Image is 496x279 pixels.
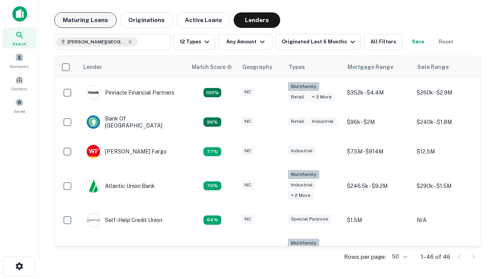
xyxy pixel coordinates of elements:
span: [PERSON_NAME][GEOGRAPHIC_DATA], [GEOGRAPHIC_DATA] [67,38,126,45]
button: Save your search to get updates of matches that match your search criteria. [406,34,431,50]
div: Matching Properties: 10, hasApolloMatch: undefined [203,215,221,225]
th: Capitalize uses an advanced AI algorithm to match your search with the best lender. The match sco... [187,56,238,78]
div: Multifamily [288,170,319,179]
div: Matching Properties: 11, hasApolloMatch: undefined [203,181,221,191]
h6: Match Score [192,63,231,71]
td: $352k - $4.4M [343,78,413,107]
img: picture [87,214,100,227]
button: Active Loans [176,12,231,28]
th: Sale Range [413,56,482,78]
button: Originations [120,12,173,28]
img: picture [87,115,100,129]
div: Geography [242,62,272,72]
th: Mortgage Range [343,56,413,78]
div: + 3 more [309,93,335,102]
span: Borrowers [10,63,29,69]
a: Borrowers [2,50,36,71]
img: picture [87,145,100,158]
td: $7.5M - $914M [343,137,413,166]
div: [PERSON_NAME] Fargo [86,145,167,158]
div: Industrial [288,181,316,189]
td: $96k - $2M [343,107,413,137]
div: Matching Properties: 12, hasApolloMatch: undefined [203,147,221,157]
img: capitalize-icon.png [12,6,27,22]
a: Saved [2,95,36,116]
div: Industrial [309,117,337,126]
div: Special Purpose [288,215,331,224]
div: Capitalize uses an advanced AI algorithm to match your search with the best lender. The match sco... [192,63,232,71]
div: NC [241,215,254,224]
div: Retail [288,117,307,126]
button: All Filters [364,34,403,50]
div: Lender [83,62,102,72]
div: Multifamily [288,239,319,248]
td: $290k - $1.5M [413,166,482,205]
div: 50 [389,251,408,262]
td: $240k - $1.8M [413,107,482,137]
div: Industrial [288,146,316,155]
td: $246.5k - $9.2M [343,166,413,205]
span: Search [12,41,26,47]
button: Reset [434,34,458,50]
td: $1.5M [343,205,413,235]
span: Saved [14,108,25,114]
div: Sale Range [417,62,449,72]
th: Lender [79,56,187,78]
a: Search [2,28,36,48]
div: Retail [288,93,307,102]
img: picture [87,86,100,99]
button: 12 Types [174,34,215,50]
span: Contacts [12,86,27,92]
th: Types [284,56,343,78]
div: Atlantic Union Bank [86,179,155,193]
div: Self-help Credit Union [86,213,162,227]
img: picture [87,179,100,193]
a: Contacts [2,72,36,93]
button: Maturing Loans [54,12,117,28]
div: Matching Properties: 28, hasApolloMatch: undefined [203,88,221,97]
iframe: Chat Widget [457,192,496,229]
div: Mortgage Range [348,62,393,72]
div: + 2 more [288,191,313,200]
div: NC [241,146,254,155]
button: Originated Last 6 Months [276,34,361,50]
td: $12.5M [413,137,482,166]
div: NC [241,117,254,126]
button: Lenders [234,12,280,28]
td: $260k - $2.9M [413,78,482,107]
div: Multifamily [288,82,319,91]
div: Matching Properties: 15, hasApolloMatch: undefined [203,117,221,127]
button: Any Amount [218,34,272,50]
div: Pinnacle Financial Partners [86,86,174,100]
div: NC [241,181,254,189]
div: Types [289,62,305,72]
div: NC [241,88,254,96]
td: N/A [413,205,482,235]
p: 1–46 of 46 [421,252,450,262]
td: $265k - $1.1M [413,235,482,274]
p: Rows per page: [344,252,386,262]
div: Originated Last 6 Months [282,37,357,46]
td: $225.3k - $21M [343,235,413,274]
div: Bank Of [GEOGRAPHIC_DATA] [86,115,179,129]
th: Geography [238,56,284,78]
